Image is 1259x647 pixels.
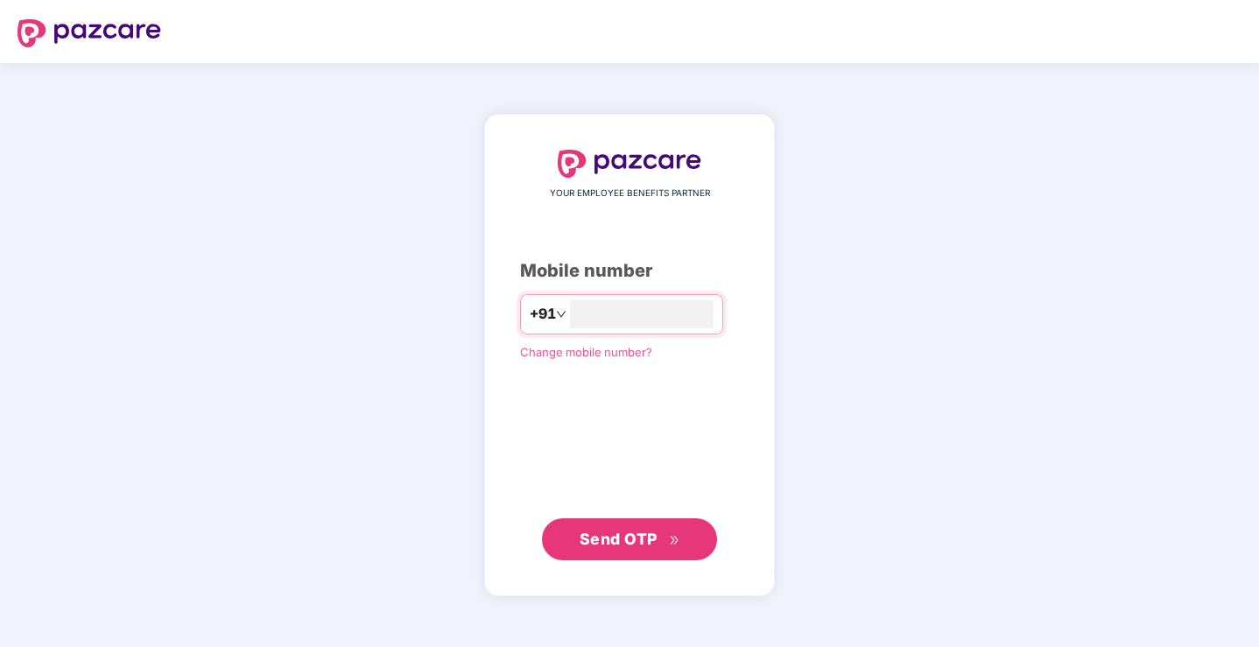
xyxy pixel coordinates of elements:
[550,186,710,200] span: YOUR EMPLOYEE BENEFITS PARTNER
[542,518,717,560] button: Send OTPdouble-right
[558,150,701,178] img: logo
[669,535,680,546] span: double-right
[18,19,161,47] img: logo
[520,257,739,285] div: Mobile number
[556,309,566,320] span: down
[520,345,652,359] a: Change mobile number?
[530,303,556,325] span: +91
[580,530,658,548] span: Send OTP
